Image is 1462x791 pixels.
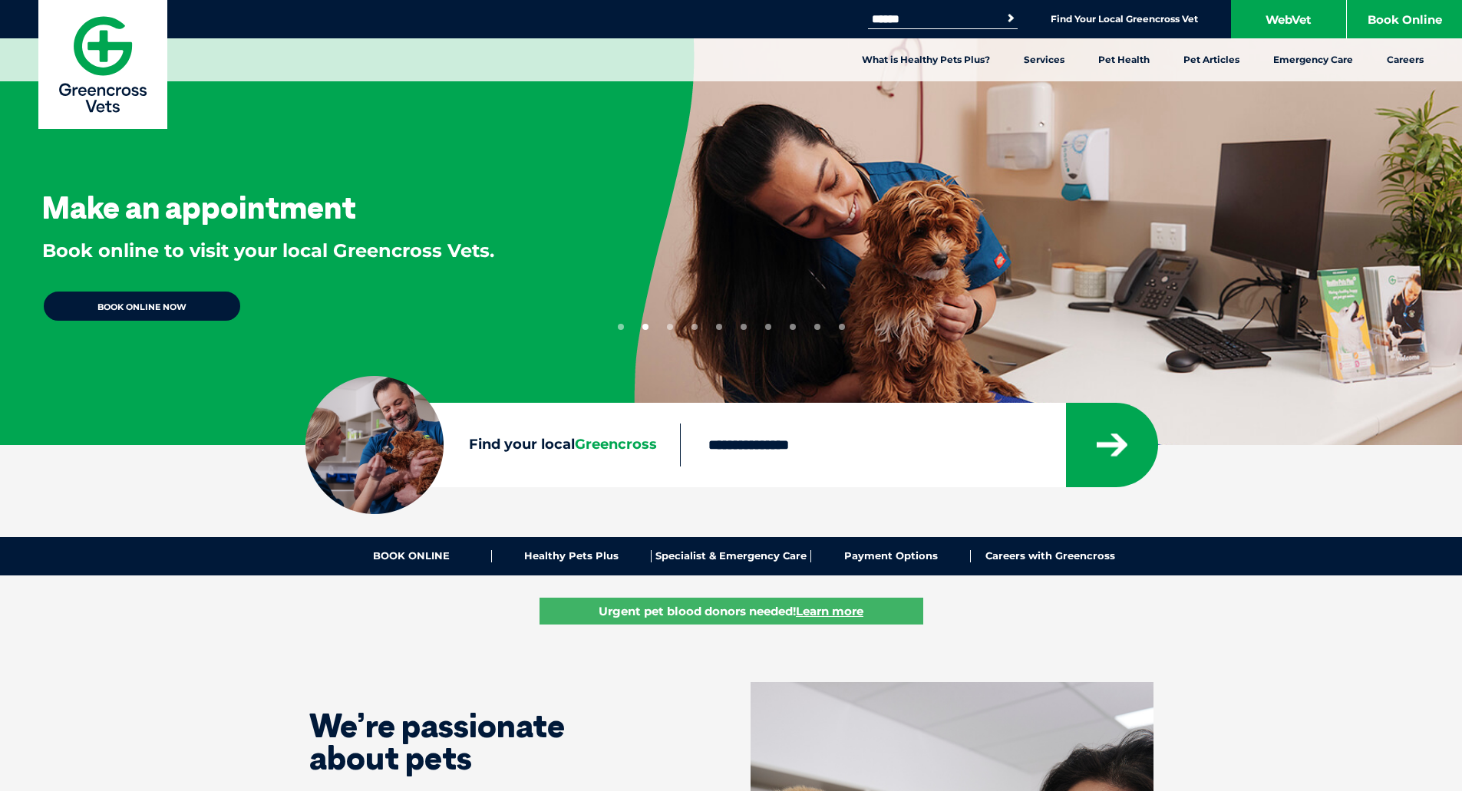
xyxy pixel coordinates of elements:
[765,324,771,330] button: 7 of 10
[845,38,1007,81] a: What is Healthy Pets Plus?
[309,710,632,774] h1: We’re passionate about pets
[42,238,494,264] p: Book online to visit your local Greencross Vets.
[652,550,811,562] a: Specialist & Emergency Care
[305,433,680,456] label: Find your local
[575,436,657,453] span: Greencross
[42,192,356,222] h3: Make an appointment
[971,550,1130,562] a: Careers with Greencross
[811,550,971,562] a: Payment Options
[1007,38,1081,81] a: Services
[332,550,492,562] a: BOOK ONLINE
[618,324,624,330] button: 1 of 10
[814,324,820,330] button: 9 of 10
[642,324,648,330] button: 2 of 10
[1167,38,1256,81] a: Pet Articles
[492,550,652,562] a: Healthy Pets Plus
[42,290,242,322] a: BOOK ONLINE NOW
[1051,13,1198,25] a: Find Your Local Greencross Vet
[1256,38,1370,81] a: Emergency Care
[691,324,698,330] button: 4 of 10
[741,324,747,330] button: 6 of 10
[839,324,845,330] button: 10 of 10
[716,324,722,330] button: 5 of 10
[1081,38,1167,81] a: Pet Health
[667,324,673,330] button: 3 of 10
[1003,11,1018,26] button: Search
[1370,38,1441,81] a: Careers
[540,598,923,625] a: Urgent pet blood donors needed!Learn more
[796,604,863,618] u: Learn more
[790,324,796,330] button: 8 of 10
